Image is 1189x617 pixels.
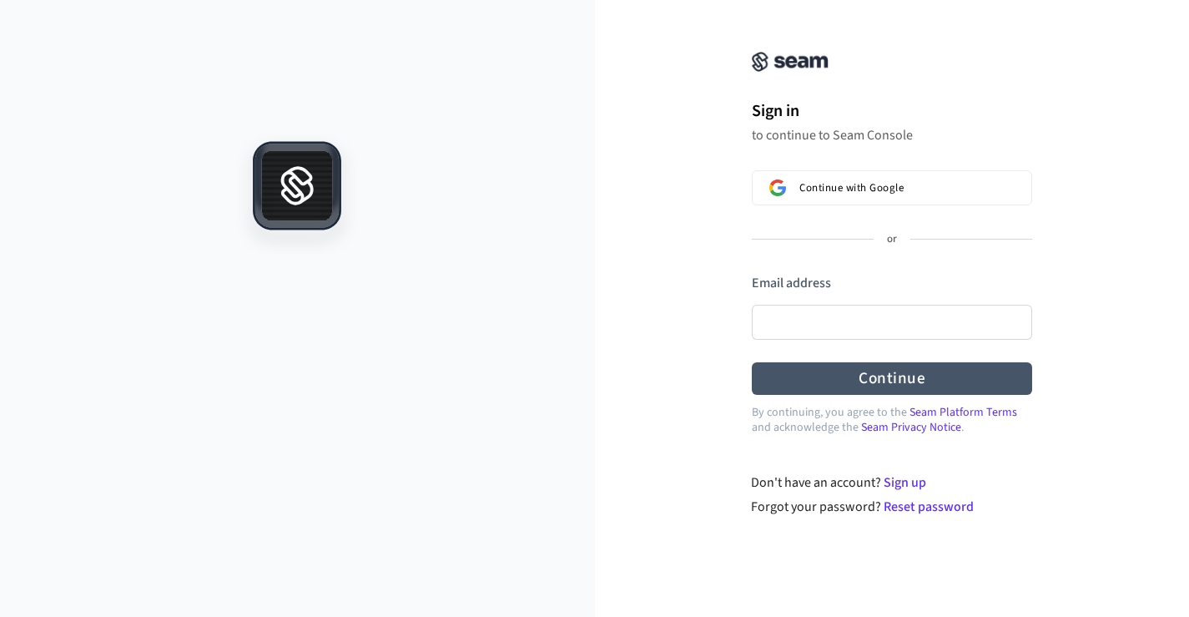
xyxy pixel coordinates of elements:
button: Sign in with GoogleContinue with Google [752,170,1032,205]
div: Forgot your password? [751,497,1032,517]
p: By continuing, you agree to the and acknowledge the . [752,405,1032,435]
button: Continue [752,362,1032,395]
a: Seam Platform Terms [909,404,1017,421]
div: Don't have an account? [751,473,1032,493]
p: or [887,232,897,247]
label: Email address [752,274,831,292]
a: Sign up [884,473,926,492]
p: to continue to Seam Console [752,127,1032,144]
h1: Sign in [752,99,1032,124]
a: Seam Privacy Notice [861,419,961,436]
a: Reset password [884,498,974,516]
img: Sign in with Google [769,180,786,196]
span: Continue with Google [799,181,904,195]
img: Seam Console [752,52,829,72]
